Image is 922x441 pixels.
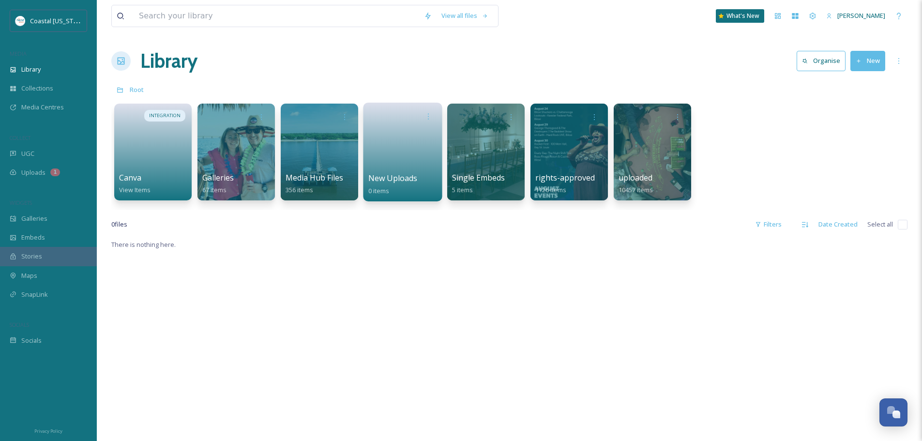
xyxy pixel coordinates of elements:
[619,185,653,194] span: 10457 items
[750,215,786,234] div: Filters
[850,51,885,71] button: New
[867,220,893,229] span: Select all
[716,9,764,23] a: What's New
[134,5,419,27] input: Search your library
[111,99,195,200] a: INTEGRATIONCanvaView Items
[535,173,595,194] a: rights-approved1126 items
[10,321,29,328] span: SOCIALS
[21,103,64,112] span: Media Centres
[15,16,25,26] img: download%20%281%29.jpeg
[34,425,62,436] a: Privacy Policy
[452,185,473,194] span: 5 items
[21,290,48,299] span: SnapLink
[111,240,176,249] span: There is nothing here.
[140,46,197,76] a: Library
[821,6,890,25] a: [PERSON_NAME]
[879,398,907,426] button: Open Chat
[814,215,862,234] div: Date Created
[21,65,41,74] span: Library
[368,174,418,195] a: New Uploads0 items
[619,172,652,183] span: uploaded
[368,186,390,195] span: 0 items
[34,428,62,434] span: Privacy Policy
[130,84,144,95] a: Root
[50,168,60,176] div: 1
[21,168,45,177] span: Uploads
[21,84,53,93] span: Collections
[10,199,32,206] span: WIDGETS
[797,51,850,71] a: Organise
[21,252,42,261] span: Stories
[21,149,34,158] span: UGC
[119,185,151,194] span: View Items
[535,185,566,194] span: 1126 items
[10,134,30,141] span: COLLECT
[10,50,27,57] span: MEDIA
[368,173,418,183] span: New Uploads
[30,16,86,25] span: Coastal [US_STATE]
[202,173,234,194] a: Galleries67 items
[111,220,127,229] span: 0 file s
[797,51,846,71] button: Organise
[21,271,37,280] span: Maps
[452,173,505,194] a: Single Embeds5 items
[286,173,343,194] a: Media Hub Files356 items
[21,214,47,223] span: Galleries
[837,11,885,20] span: [PERSON_NAME]
[130,85,144,94] span: Root
[21,233,45,242] span: Embeds
[21,336,42,345] span: Socials
[535,172,595,183] span: rights-approved
[452,172,505,183] span: Single Embeds
[286,185,313,194] span: 356 items
[202,172,234,183] span: Galleries
[119,172,141,183] span: Canva
[286,172,343,183] span: Media Hub Files
[619,173,653,194] a: uploaded10457 items
[202,185,227,194] span: 67 items
[149,112,181,119] span: INTEGRATION
[437,6,493,25] a: View all files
